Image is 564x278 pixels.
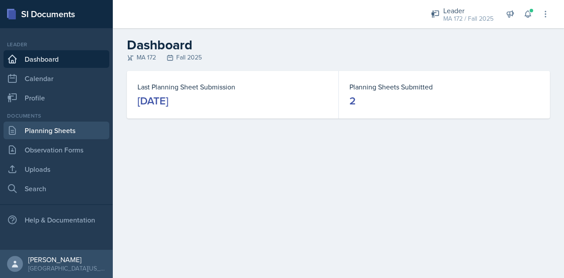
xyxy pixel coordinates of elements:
dt: Last Planning Sheet Submission [137,82,328,92]
div: [PERSON_NAME] [28,255,106,264]
div: Leader [4,41,109,48]
a: Profile [4,89,109,107]
a: Calendar [4,70,109,87]
a: Search [4,180,109,197]
div: [DATE] [137,94,168,108]
a: Uploads [4,160,109,178]
div: Leader [443,5,493,16]
a: Dashboard [4,50,109,68]
dt: Planning Sheets Submitted [349,82,539,92]
div: Help & Documentation [4,211,109,229]
h2: Dashboard [127,37,550,53]
div: 2 [349,94,356,108]
div: MA 172 Fall 2025 [127,53,550,62]
div: [GEOGRAPHIC_DATA][US_STATE] in [GEOGRAPHIC_DATA] [28,264,106,273]
a: Planning Sheets [4,122,109,139]
a: Observation Forms [4,141,109,159]
div: MA 172 / Fall 2025 [443,14,493,23]
div: Documents [4,112,109,120]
